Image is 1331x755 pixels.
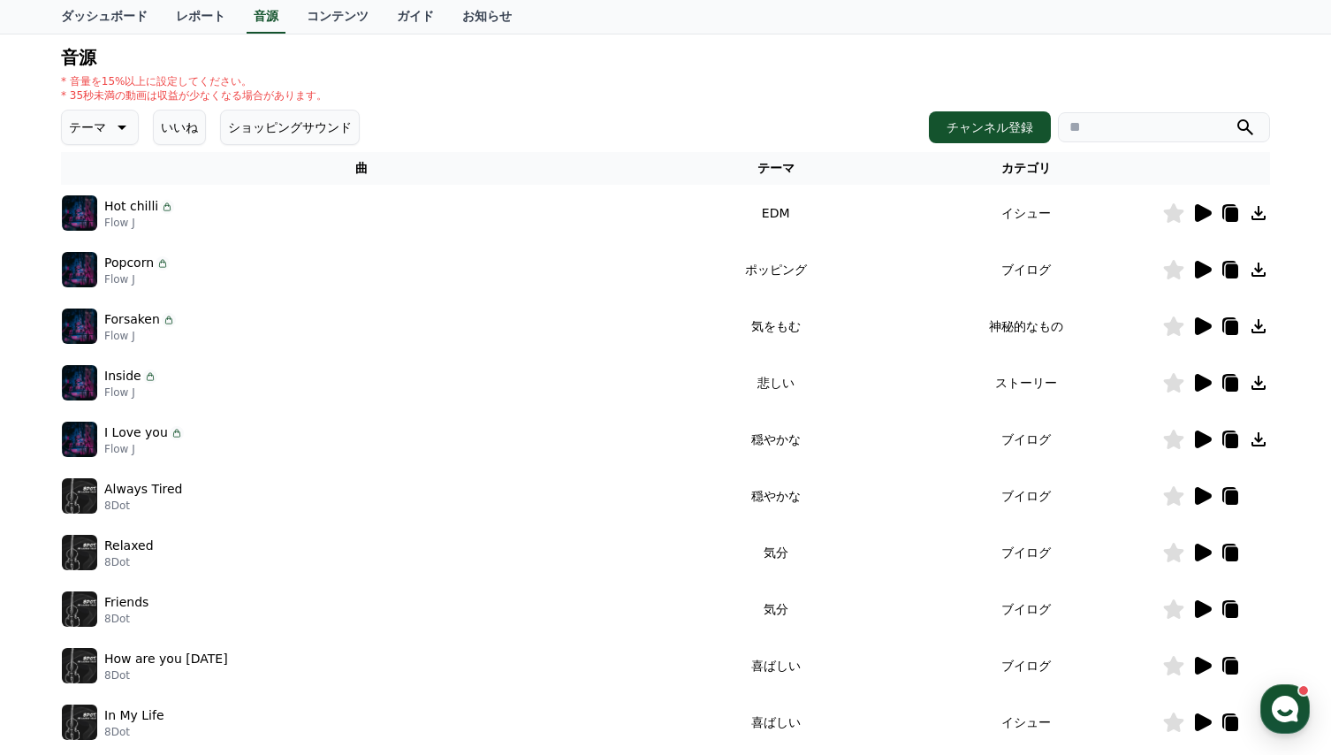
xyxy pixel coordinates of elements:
[890,468,1162,524] td: ブイログ
[104,499,182,513] p: 8Dot
[104,555,154,569] p: 8Dot
[62,535,97,570] img: music
[104,480,182,499] p: Always Tired
[104,650,228,668] p: How are you [DATE]
[61,152,662,185] th: 曲
[662,468,890,524] td: 穏やかな
[62,705,97,740] img: music
[153,110,206,145] button: いいね
[117,561,228,605] a: Messages
[104,385,157,400] p: Flow J
[69,115,106,140] p: テーマ
[104,537,154,555] p: Relaxed
[662,152,890,185] th: テーマ
[220,110,360,145] button: ショッピングサウンド
[62,365,97,400] img: music
[262,587,305,601] span: Settings
[890,694,1162,751] td: イシュー
[104,442,184,456] p: Flow J
[61,48,1270,67] h4: 音源
[104,612,148,626] p: 8Dot
[890,637,1162,694] td: ブイログ
[104,254,154,272] p: Popcorn
[228,561,339,605] a: Settings
[62,648,97,683] img: music
[62,195,97,231] img: music
[890,298,1162,355] td: 神秘的なもの
[662,524,890,581] td: 気分
[62,478,97,514] img: music
[662,581,890,637] td: 気分
[890,241,1162,298] td: ブイログ
[890,411,1162,468] td: ブイログ
[662,694,890,751] td: 喜ばしい
[104,593,148,612] p: Friends
[104,367,141,385] p: Inside
[662,637,890,694] td: 喜ばしい
[890,524,1162,581] td: ブイログ
[890,355,1162,411] td: ストーリー
[147,588,199,602] span: Messages
[929,111,1051,143] button: チャンネル登録
[104,668,228,683] p: 8Dot
[662,298,890,355] td: 気をもむ
[662,185,890,241] td: EDM
[890,581,1162,637] td: ブイログ
[5,561,117,605] a: Home
[104,423,168,442] p: I Love you
[62,422,97,457] img: music
[104,197,158,216] p: Hot chilli
[104,329,176,343] p: Flow J
[62,309,97,344] img: music
[61,74,327,88] p: * 音量を15%以上に設定してください。
[662,241,890,298] td: ポッピング
[104,706,164,725] p: In My Life
[45,587,76,601] span: Home
[104,310,160,329] p: Forsaken
[62,591,97,627] img: music
[61,110,139,145] button: テーマ
[662,411,890,468] td: 穏やかな
[890,152,1162,185] th: カテゴリ
[890,185,1162,241] td: イシュー
[662,355,890,411] td: 悲しい
[104,725,164,739] p: 8Dot
[104,272,170,286] p: Flow J
[61,88,327,103] p: * 35秒未満の動画は収益が少なくなる場合があります。
[104,216,174,230] p: Flow J
[62,252,97,287] img: music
